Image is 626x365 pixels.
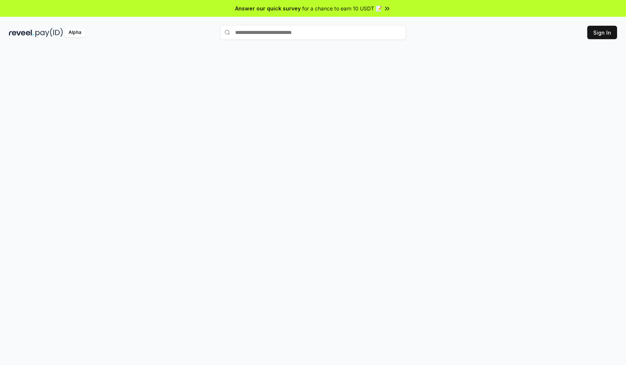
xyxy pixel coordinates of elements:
[235,4,301,12] span: Answer our quick survey
[9,28,34,37] img: reveel_dark
[587,26,617,39] button: Sign In
[302,4,382,12] span: for a chance to earn 10 USDT 📝
[64,28,85,37] div: Alpha
[35,28,63,37] img: pay_id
